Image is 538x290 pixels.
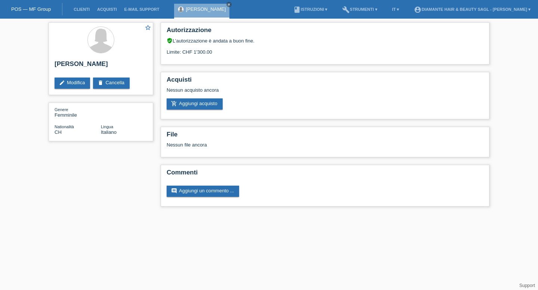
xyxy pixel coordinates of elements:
[290,7,331,12] a: bookIstruzioni ▾
[293,6,301,13] i: book
[101,129,117,135] span: Italiano
[101,124,113,129] span: Lingua
[389,7,403,12] a: IT ▾
[55,124,74,129] span: Nationalità
[55,107,101,118] div: Femminile
[145,24,151,32] a: star_border
[171,101,177,107] i: add_shopping_cart
[167,142,395,148] div: Nessun file ancora
[93,78,130,89] a: deleteCancella
[342,6,350,13] i: build
[167,169,483,180] h2: Commenti
[338,7,381,12] a: buildStrumenti ▾
[167,76,483,87] h2: Acquisti
[55,107,68,112] span: Genere
[414,6,421,13] i: account_circle
[145,24,151,31] i: star_border
[55,129,62,135] span: Svizzera
[186,6,226,12] a: [PERSON_NAME]
[70,7,93,12] a: Clienti
[98,80,103,86] i: delete
[226,2,232,7] a: close
[171,188,177,194] i: comment
[11,6,51,12] a: POS — MF Group
[519,283,535,288] a: Support
[167,98,223,110] a: add_shopping_cartAggiungi acquisto
[167,44,483,55] div: Limite: CHF 1'300.00
[121,7,163,12] a: E-mail Support
[167,38,483,44] div: L’autorizzazione è andata a buon fine.
[93,7,121,12] a: Acquisti
[167,38,173,44] i: verified_user
[410,7,534,12] a: account_circleDIAMANTE HAIR & BEAUTY SAGL - [PERSON_NAME] ▾
[167,186,239,197] a: commentAggiungi un commento ...
[167,131,483,142] h2: File
[167,26,483,38] h2: Autorizzazione
[167,87,483,98] div: Nessun acquisto ancora
[55,78,90,89] a: editModifica
[59,80,65,86] i: edit
[227,3,231,6] i: close
[55,60,147,72] h2: [PERSON_NAME]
